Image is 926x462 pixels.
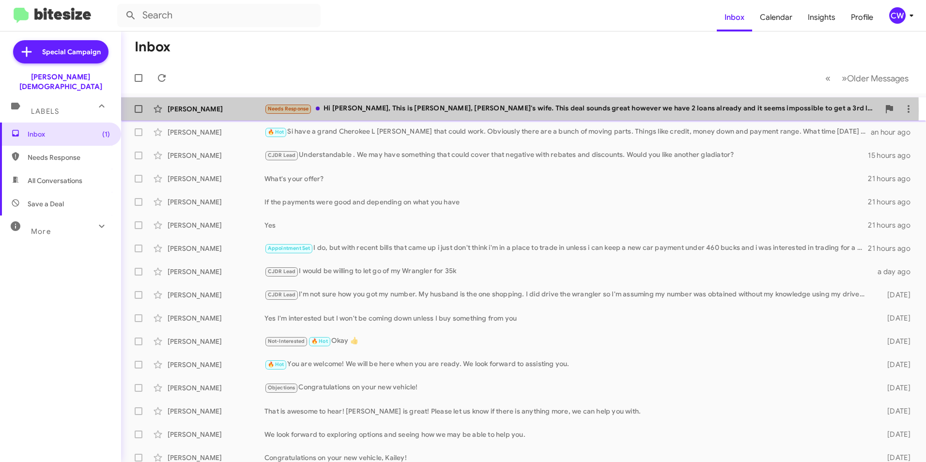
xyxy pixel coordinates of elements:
[264,313,872,323] div: Yes I'm interested but I won't be coming down unless I buy something from you
[872,267,918,277] div: a day ago
[872,430,918,439] div: [DATE]
[268,129,284,135] span: 🔥 Hot
[168,151,264,160] div: [PERSON_NAME]
[264,406,872,416] div: That is awesome to hear! [PERSON_NAME] is great! Please let us know if there is anything more, we...
[168,220,264,230] div: [PERSON_NAME]
[168,290,264,300] div: [PERSON_NAME]
[42,47,101,57] span: Special Campaign
[264,359,872,370] div: You are welcome! We will be here when you are ready. We look forward to assisting you.
[31,107,59,116] span: Labels
[264,336,872,347] div: Okay 👍
[168,267,264,277] div: [PERSON_NAME]
[268,361,284,368] span: 🔥 Hot
[264,197,868,207] div: If the payments were good and depending on what you have
[31,227,51,236] span: More
[825,72,831,84] span: «
[264,430,872,439] div: We look forward to exploring options and seeing how we may be able to help you.
[872,406,918,416] div: [DATE]
[264,150,868,161] div: Understandable . We may have something that could cover that negative with rebates and discounts....
[168,313,264,323] div: [PERSON_NAME]
[168,383,264,393] div: [PERSON_NAME]
[889,7,906,24] div: CW
[872,383,918,393] div: [DATE]
[264,174,868,184] div: What's your offer?
[847,73,909,84] span: Older Messages
[868,244,918,253] div: 21 hours ago
[881,7,915,24] button: CW
[102,129,110,139] span: (1)
[871,127,918,137] div: an hour ago
[168,337,264,346] div: [PERSON_NAME]
[868,220,918,230] div: 21 hours ago
[28,153,110,162] span: Needs Response
[168,430,264,439] div: [PERSON_NAME]
[28,176,82,185] span: All Conversations
[264,126,871,138] div: Si have a grand Cherokee L [PERSON_NAME] that could work. Obviously there are a bunch of moving p...
[268,245,310,251] span: Appointment Set
[264,266,872,277] div: I would be willing to let go of my Wrangler for 35k
[264,382,872,393] div: Congratulations on your new vehicle!
[168,244,264,253] div: [PERSON_NAME]
[820,68,914,88] nav: Page navigation example
[28,129,110,139] span: Inbox
[872,360,918,370] div: [DATE]
[168,360,264,370] div: [PERSON_NAME]
[868,174,918,184] div: 21 hours ago
[268,106,309,112] span: Needs Response
[800,3,843,31] a: Insights
[868,197,918,207] div: 21 hours ago
[872,337,918,346] div: [DATE]
[264,289,872,300] div: I'm not sure how you got my number. My husband is the one shopping. I did drive the wrangler so I...
[268,152,296,158] span: CJDR Lead
[268,385,295,391] span: Objections
[843,3,881,31] a: Profile
[752,3,800,31] a: Calendar
[868,151,918,160] div: 15 hours ago
[168,104,264,114] div: [PERSON_NAME]
[13,40,108,63] a: Special Campaign
[264,220,868,230] div: Yes
[268,292,296,298] span: CJDR Lead
[842,72,847,84] span: »
[717,3,752,31] a: Inbox
[264,243,868,254] div: I do, but with recent bills that came up i just don't think i'm in a place to trade in unless i c...
[168,127,264,137] div: [PERSON_NAME]
[872,290,918,300] div: [DATE]
[836,68,914,88] button: Next
[819,68,836,88] button: Previous
[264,103,880,114] div: Hi [PERSON_NAME], This is [PERSON_NAME], [PERSON_NAME]'s wife. This deal sounds great however we ...
[168,197,264,207] div: [PERSON_NAME]
[872,313,918,323] div: [DATE]
[268,268,296,275] span: CJDR Lead
[268,338,305,344] span: Not-Interested
[168,174,264,184] div: [PERSON_NAME]
[28,199,64,209] span: Save a Deal
[311,338,328,344] span: 🔥 Hot
[168,406,264,416] div: [PERSON_NAME]
[135,39,170,55] h1: Inbox
[117,4,321,27] input: Search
